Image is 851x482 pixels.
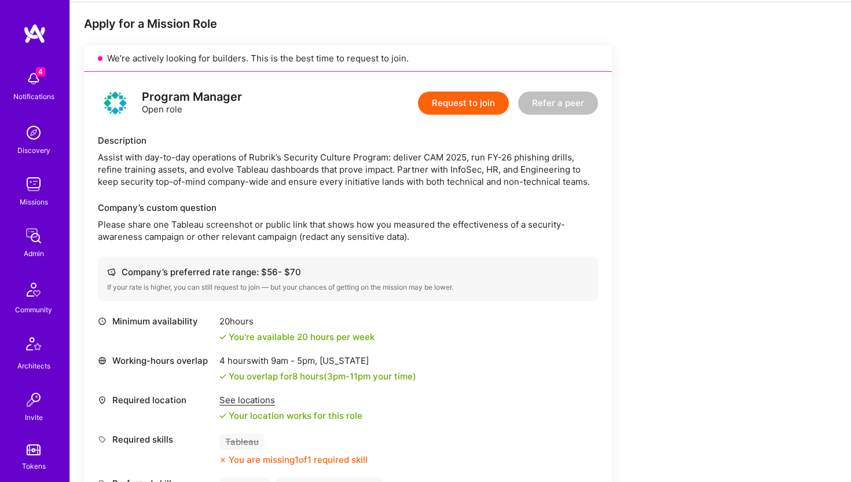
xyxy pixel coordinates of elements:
[219,457,226,463] i: icon CloseOrange
[22,224,45,247] img: admin teamwork
[20,196,48,208] div: Missions
[518,92,598,115] button: Refer a peer
[98,317,107,326] i: icon Clock
[98,396,107,404] i: icon Location
[219,412,226,419] i: icon Check
[23,23,46,44] img: logo
[219,355,416,367] div: 4 hours with [US_STATE]
[36,67,45,76] span: 4
[98,202,598,214] div: Company’s custom question
[142,91,242,115] div: Open role
[98,433,214,446] div: Required skills
[219,331,375,343] div: You're available 20 hours per week
[107,266,589,278] div: Company’s preferred rate range: $ 56 - $ 70
[13,90,54,103] div: Notifications
[142,91,242,103] div: Program Manager
[98,355,214,367] div: Working-hours overlap
[22,121,45,144] img: discovery
[20,332,47,360] img: Architects
[98,394,214,406] div: Required location
[219,334,226,341] i: icon Check
[229,370,416,382] div: You overlap for 8 hours ( your time)
[327,371,371,382] span: 3pm - 11pm
[22,173,45,196] img: teamwork
[107,283,589,292] div: If your rate is higher, you can still request to join — but your chances of getting on the missio...
[20,276,47,304] img: Community
[219,315,375,327] div: 20 hours
[269,355,320,366] span: 9am - 5pm ,
[418,92,509,115] button: Request to join
[84,45,612,72] div: We’re actively looking for builders. This is the best time to request to join.
[219,394,362,406] div: See locations
[98,356,107,365] i: icon World
[219,433,265,450] div: Tableau
[25,411,43,423] div: Invite
[15,304,52,316] div: Community
[17,360,50,372] div: Architects
[98,315,214,327] div: Minimum availability
[17,144,50,156] div: Discovery
[27,444,41,455] img: tokens
[229,454,368,466] div: You are missing 1 of 1 required skill
[219,410,362,422] div: Your location works for this role
[84,16,612,31] div: Apply for a Mission Role
[98,151,598,188] div: Assist with day-to-day operations of Rubrik’s Security Culture Program: deliver CAM 2025, run FY-...
[98,218,598,243] p: Please share one Tableau screenshot or public link that shows how you measured the effectiveness ...
[22,67,45,90] img: bell
[24,247,44,260] div: Admin
[98,86,133,121] img: logo
[107,268,116,276] i: icon Cash
[22,460,46,472] div: Tokens
[98,435,107,444] i: icon Tag
[98,134,598,147] div: Description
[22,388,45,411] img: Invite
[219,373,226,380] i: icon Check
